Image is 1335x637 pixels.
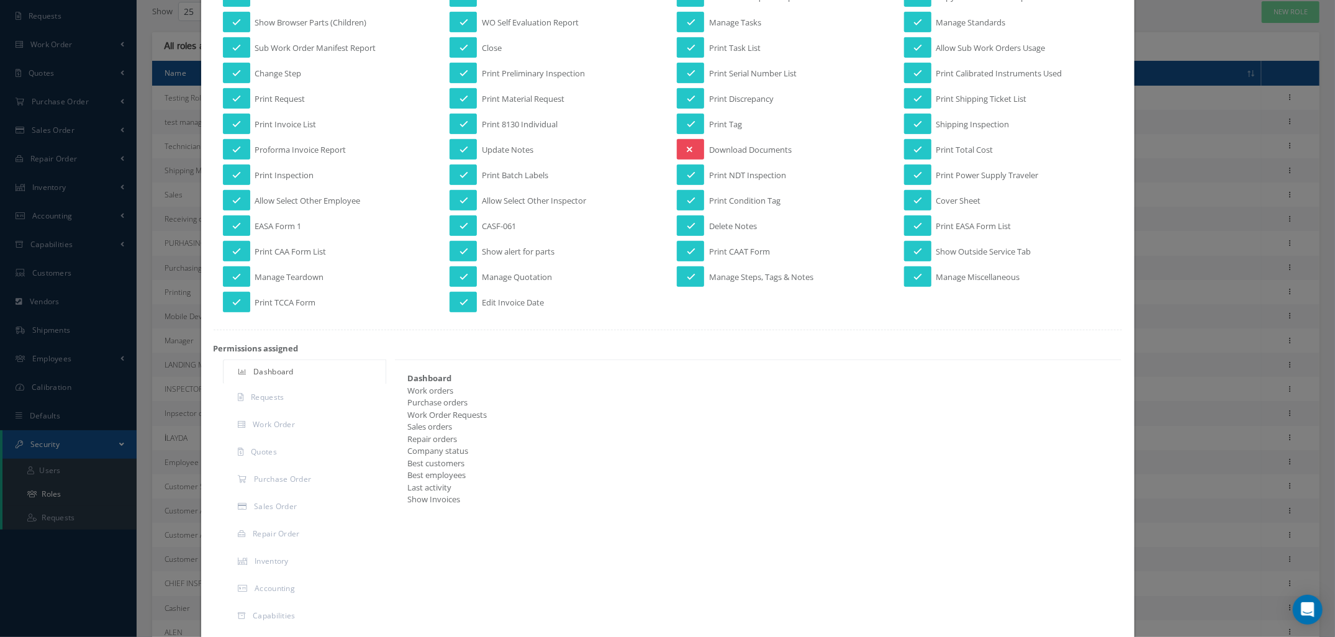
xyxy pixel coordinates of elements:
[936,169,1039,185] span: Print Power Supply Traveler
[936,195,981,210] span: Cover Sheet
[1293,595,1323,625] div: Open Intercom Messenger
[936,93,1027,109] span: Print Shipping Ticket List
[709,68,797,83] span: Print Serial Number List
[255,93,305,109] span: Print Request
[709,220,757,236] span: Delete Notes
[709,195,781,210] span: Print Condition Tag
[482,68,585,83] span: Print Preliminary Inspection
[936,144,993,160] span: Print Total Cost
[255,144,346,160] span: Proforma Invoice Report
[255,195,361,210] span: Allow Select Other Employee
[398,482,1109,494] div: Last activity
[255,271,324,287] span: Manage Teardown
[482,220,516,236] span: CASF-061
[482,297,544,312] span: Edit Invoice Date
[223,604,387,630] a: Capabilities
[251,446,277,457] span: Quotes
[223,495,387,521] a: Sales Order
[482,271,552,287] span: Manage Quotation
[398,494,1109,506] div: Show Invoices
[482,246,554,261] span: Show alert for parts
[936,68,1062,83] span: Print Calibrated Instruments Used
[214,343,299,354] strong: Permissions assigned
[482,42,502,58] span: Close
[223,522,387,548] a: Repair Order
[223,549,387,576] a: Inventory
[936,220,1011,236] span: Print EASA Form List
[936,246,1031,261] span: Show Outside Service Tab
[398,469,1109,482] div: Best employees
[223,468,387,494] a: Purchase Order
[709,144,792,160] span: Download Documents
[398,445,1109,458] div: Company status
[398,433,1109,446] div: Repair orders
[253,366,294,377] span: Dashboard
[254,474,311,484] span: Purchase Order
[709,271,813,287] span: Manage Steps, Tags & Notes
[255,119,317,134] span: Print Invoice List
[482,119,558,134] span: Print 8130 Individual
[255,556,289,566] span: Inventory
[482,195,586,210] span: Allow Select Other Inspector
[936,271,1020,287] span: Manage Miscellaneous
[255,297,316,312] span: Print TCCA Form
[255,42,376,58] span: Sub Work Order Manifest Report
[223,386,387,412] a: Requests
[398,397,1109,409] div: Purchase orders
[255,17,367,32] span: Show Browser Parts (Children)
[709,246,770,261] span: Print CAAT Form
[482,93,564,109] span: Print Material Request
[255,68,302,83] span: Change Step
[709,42,761,58] span: Print Task List
[398,421,1109,433] div: Sales orders
[255,220,302,236] span: EASA Form 1
[482,169,548,185] span: Print Batch Labels
[709,93,774,109] span: Print Discrepancy
[223,440,387,466] a: Quotes
[482,17,579,32] span: WO Self Evaluation Report
[482,144,533,160] span: Update Notes
[407,373,451,384] strong: Dashboard
[936,42,1046,58] span: Allow Sub Work Orders Usage
[253,610,296,621] span: Capabilities
[398,385,1109,397] div: Work orders
[251,392,284,402] span: Requests
[709,119,742,134] span: Print Tag
[254,501,297,512] span: Sales Order
[255,583,295,594] span: Accounting
[223,359,387,384] a: Dashboard
[398,458,1109,470] div: Best customers
[709,17,761,32] span: Manage Tasks
[936,119,1010,134] span: Shipping Inspection
[223,577,387,603] a: Accounting
[255,169,314,185] span: Print Inspection
[936,17,1006,32] span: Manage Standards
[253,419,295,430] span: Work Order
[223,413,387,439] a: Work Order
[709,169,786,185] span: Print NDT Inspection
[255,246,327,261] span: Print CAA Form List
[398,409,1109,422] div: Work Order Requests
[253,528,300,539] span: Repair Order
